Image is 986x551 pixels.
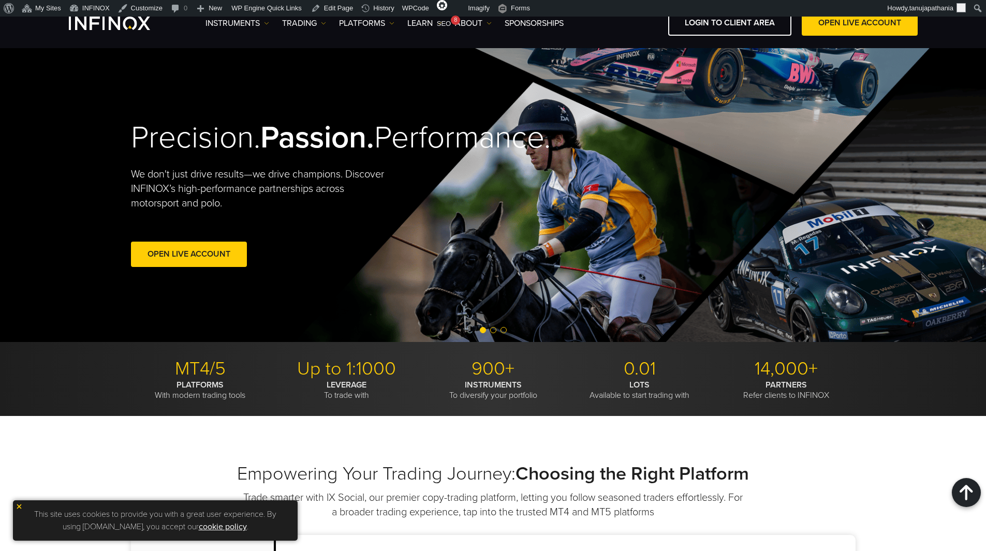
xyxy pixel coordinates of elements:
[16,503,23,510] img: yellow close icon
[909,4,953,12] span: tanujapathania
[570,380,709,400] p: Available to start trading with
[131,167,392,211] p: We don't just drive results—we drive champions. Discover INFINOX’s high-performance partnerships ...
[131,119,457,157] h2: Precision. Performance.
[176,380,224,390] strong: PLATFORMS
[455,17,492,29] a: ABOUT
[131,380,270,400] p: With modern trading tools
[199,522,247,532] a: cookie policy
[282,17,326,29] a: TRADING
[327,380,366,390] strong: LEVERAGE
[490,327,496,333] span: Go to slide 2
[260,119,374,156] strong: Passion.
[131,242,247,267] a: Open Live Account
[717,380,856,400] p: Refer clients to INFINOX
[437,20,451,27] span: SEO
[277,380,416,400] p: To trade with
[242,490,744,519] p: Trade smarter with IX Social, our premier copy-trading platform, letting you follow seasoned trad...
[505,17,564,29] a: SPONSORSHIPS
[424,380,563,400] p: To diversify your portfolio
[407,17,442,29] a: Learn
[717,358,856,380] p: 14,000+
[480,327,486,333] span: Go to slide 1
[339,17,394,29] a: PLATFORMS
[802,10,918,36] a: OPEN LIVE ACCOUNT
[766,380,807,390] strong: PARTNERS
[570,358,709,380] p: 0.01
[516,463,749,485] strong: Choosing the Right Platform
[277,358,416,380] p: Up to 1:1000
[69,17,174,30] a: INFINOX Logo
[205,17,269,29] a: Instruments
[131,463,856,485] h2: Empowering Your Trading Journey:
[629,380,650,390] strong: LOTS
[501,327,507,333] span: Go to slide 3
[424,358,563,380] p: 900+
[451,16,460,25] div: 8
[18,505,292,535] p: This site uses cookies to provide you with a great user experience. By using [DOMAIN_NAME], you a...
[131,358,270,380] p: MT4/5
[465,380,522,390] strong: INSTRUMENTS
[668,10,791,36] a: LOGIN TO CLIENT AREA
